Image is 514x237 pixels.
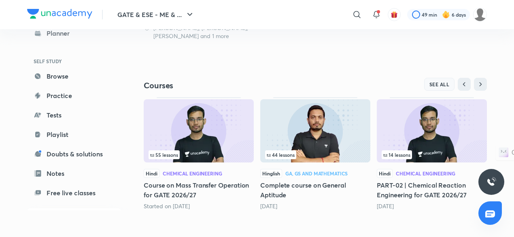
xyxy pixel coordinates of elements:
div: Started on Jul 24 [144,202,254,210]
h6: SELF STUDY [27,54,121,68]
button: SEE ALL [424,78,455,91]
h5: Complete course on General Aptitude [260,180,370,200]
span: 14 lessons [383,152,410,157]
span: SEE ALL [429,81,450,87]
div: GA, GS and Mathematics [285,171,348,176]
a: Browse [27,68,121,84]
div: infocontainer [265,150,365,159]
a: Planner [27,25,121,41]
span: Hindi [144,169,159,178]
button: GATE & ESE - ME & ... [113,6,200,23]
span: 44 lessons [267,152,295,157]
div: PART-02 | Chemical Reaction Engineering for GATE 2026/27 [377,97,487,210]
img: avatar [391,11,398,18]
div: Course on Mass Transfer Operation for GATE 2026/27 [144,97,254,210]
div: Complete course on General Aptitude [260,97,370,210]
a: Practice [27,88,121,104]
div: infosection [382,150,482,159]
div: Devendra Poonia, Ankur Bansal, Aman Raj and 1 more [144,24,254,40]
div: 13 days ago [377,202,487,210]
div: left [265,150,365,159]
a: Tests [27,107,121,123]
div: Chemical Engineering [163,171,222,176]
span: 55 lessons [150,152,178,157]
img: Thumbnail [260,99,370,162]
img: Company Logo [27,9,92,19]
a: Doubts & solutions [27,146,121,162]
a: Free live classes [27,185,121,201]
span: Hindi [377,169,393,178]
a: Playlist [27,126,121,143]
div: infosection [149,150,249,159]
div: 12 days ago [260,202,370,210]
h4: Courses [144,80,315,91]
div: left [382,150,482,159]
img: ttu [486,177,496,187]
img: yash Singh [473,8,487,21]
img: Thumbnail [144,99,254,162]
a: Company Logo [27,9,92,21]
div: Chemical Engineering [396,171,455,176]
div: left [149,150,249,159]
div: infosection [265,150,365,159]
button: avatar [388,8,401,21]
div: infocontainer [149,150,249,159]
span: Hinglish [260,169,282,178]
h5: Course on Mass Transfer Operation for GATE 2026/27 [144,180,254,200]
img: Thumbnail [377,99,487,162]
div: infocontainer [382,150,482,159]
img: streak [442,11,450,19]
a: Notes [27,165,121,181]
h5: PART-02 | Chemical Reaction Engineering for GATE 2026/27 [377,180,487,200]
